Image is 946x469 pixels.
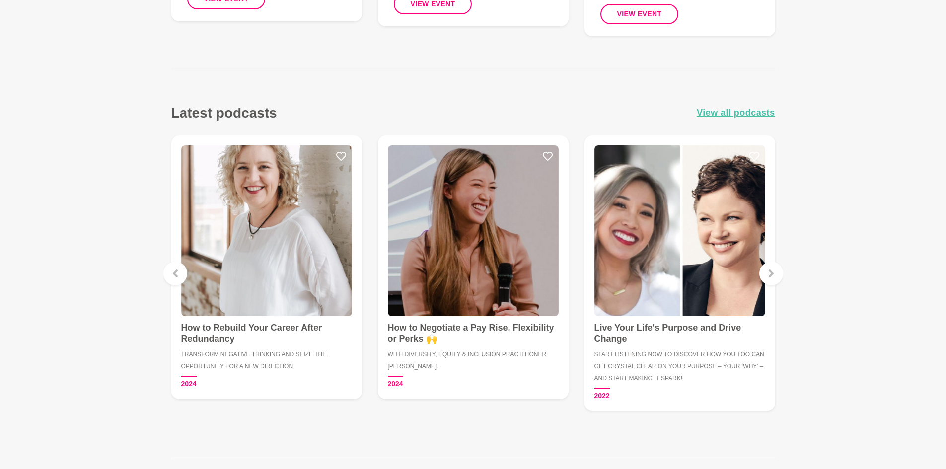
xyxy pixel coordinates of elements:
h5: Start listening now to discover how you too can get crystal clear on your purpose – your ‘why’ – ... [594,348,765,384]
a: How to Rebuild Your Career After RedundancyHow to Rebuild Your Career After RedundancyTransform n... [171,135,362,399]
button: View Event [600,4,679,24]
h4: Live Your Life's Purpose and Drive Change [594,322,765,344]
img: Live Your Life's Purpose and Drive Change [594,145,765,316]
time: 2022 [594,388,610,401]
time: 2024 [181,376,197,389]
h5: Transform negative thinking and seize the opportunity for a new direction [181,348,352,372]
h3: Latest podcasts [171,104,277,122]
a: View all podcasts [697,106,775,120]
a: How to Negotiate a Pay Rise, Flexibility or Perks 🙌How to Negotiate a Pay Rise, Flexibility or Pe... [378,135,569,399]
h4: How to Negotiate a Pay Rise, Flexibility or Perks 🙌 [388,322,559,344]
time: 2024 [388,376,403,389]
img: How to Negotiate a Pay Rise, Flexibility or Perks 🙌 [388,145,559,316]
a: Live Your Life's Purpose and Drive ChangeLive Your Life's Purpose and Drive ChangeStart listening... [584,135,775,411]
h4: How to Rebuild Your Career After Redundancy [181,322,352,344]
img: How to Rebuild Your Career After Redundancy [181,145,352,316]
h5: With Diversity, Equity & Inclusion Practitioner [PERSON_NAME]. [388,348,559,372]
